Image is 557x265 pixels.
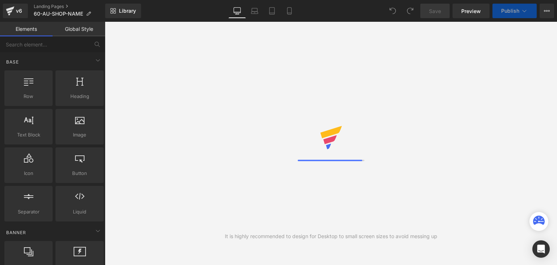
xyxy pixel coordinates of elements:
a: Mobile [281,4,298,18]
span: Row [7,93,50,100]
button: More [540,4,554,18]
span: Base [5,58,20,65]
a: New Library [105,4,141,18]
a: Global Style [53,22,105,36]
a: Landing Pages [34,4,105,9]
span: Separator [7,208,50,216]
span: Save [429,7,441,15]
span: Text Block [7,131,50,139]
span: Button [58,170,102,177]
span: Icon [7,170,50,177]
div: Open Intercom Messenger [532,240,550,258]
a: v6 [3,4,28,18]
span: Banner [5,229,27,236]
button: Publish [492,4,537,18]
a: Desktop [228,4,246,18]
button: Undo [385,4,400,18]
span: Publish [501,8,519,14]
span: Preview [461,7,481,15]
a: Tablet [263,4,281,18]
span: Image [58,131,102,139]
span: Library [119,8,136,14]
div: It is highly recommended to design for Desktop to small screen sizes to avoid messing up [225,232,437,240]
span: Heading [58,93,102,100]
span: Liquid [58,208,102,216]
a: Preview [453,4,490,18]
a: Laptop [246,4,263,18]
div: v6 [15,6,24,16]
span: 60-AU-SHOP-NAME [34,11,83,17]
button: Redo [403,4,417,18]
